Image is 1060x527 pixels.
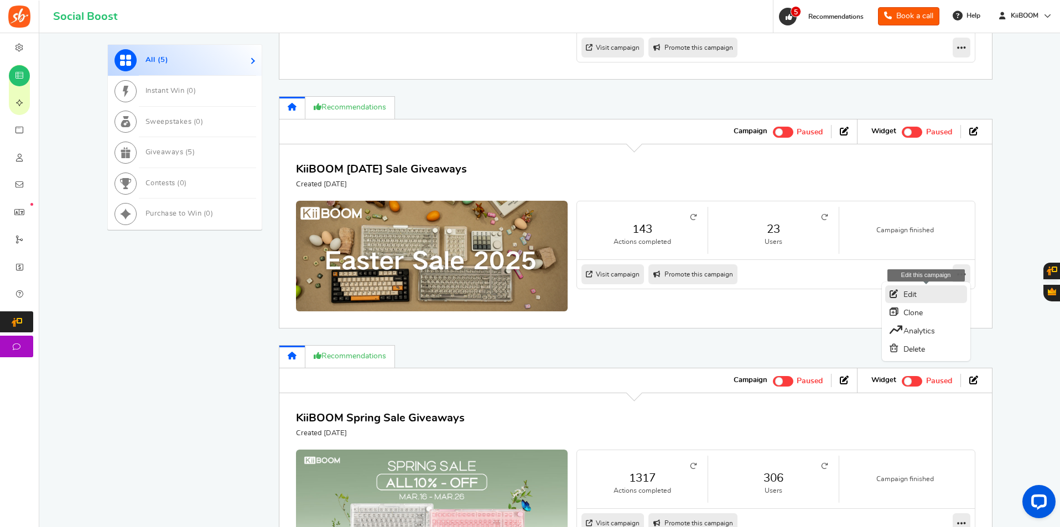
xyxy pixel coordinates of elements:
a: 306 [719,470,828,486]
a: 1317 [588,470,697,486]
a: Recommendations [305,345,395,368]
a: Analytics [885,321,967,340]
a: Promote this campaign [648,38,737,58]
span: 5 [160,56,165,64]
a: Edit [885,285,967,303]
span: KiiBOOM [1006,11,1043,20]
div: Edit this campaign [887,269,965,281]
span: 5 [791,6,801,17]
strong: Widget [871,127,896,137]
p: Created [DATE] [296,429,465,439]
iframe: LiveChat chat widget [1014,481,1060,527]
a: Clone [885,303,967,321]
li: Widget activated [863,125,960,138]
small: Actions completed [588,486,697,495]
a: Delete [885,340,967,358]
img: Social Boost [8,6,30,28]
span: 0 [206,210,211,217]
span: Paused [797,128,823,136]
li: Widget activated [863,374,960,387]
span: 0 [196,118,201,125]
span: 5 [188,149,193,156]
span: Paused [926,128,952,136]
strong: Campaign [734,127,767,137]
h1: Social Boost [53,11,117,23]
button: Gratisfaction [1043,285,1060,301]
span: Contests ( ) [146,179,187,186]
a: Recommendations [305,96,395,119]
small: Campaign finished [850,474,959,484]
p: Created [DATE] [296,180,467,190]
a: Book a call [878,7,939,25]
span: Giveaways ( ) [146,149,195,156]
span: Instant Win ( ) [146,87,196,95]
a: Promote this campaign [648,264,737,284]
a: Visit campaign [581,38,644,58]
span: Help [964,11,980,20]
a: Help [948,7,986,24]
strong: Campaign [734,375,767,385]
span: Gratisfaction [1048,288,1056,295]
small: Users [719,237,828,247]
a: 143 [588,221,697,237]
a: KiiBOOM [DATE] Sale Giveaways [296,164,467,175]
span: Paused [797,377,823,385]
a: KiiBOOM Spring Sale Giveaways [296,413,465,424]
small: Users [719,486,828,495]
span: Sweepstakes ( ) [146,118,204,125]
em: New [30,203,33,206]
a: 5 Recommendations [778,8,869,25]
span: 0 [189,87,194,95]
span: Recommendations [808,13,864,20]
a: 23 [719,221,828,237]
span: All ( ) [146,56,169,64]
a: Visit campaign [581,264,644,284]
span: 0 [180,179,185,186]
span: Paused [926,377,952,385]
span: Purchase to Win ( ) [146,210,214,217]
small: Actions completed [588,237,697,247]
strong: Widget [871,375,896,385]
small: Campaign finished [850,226,959,235]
